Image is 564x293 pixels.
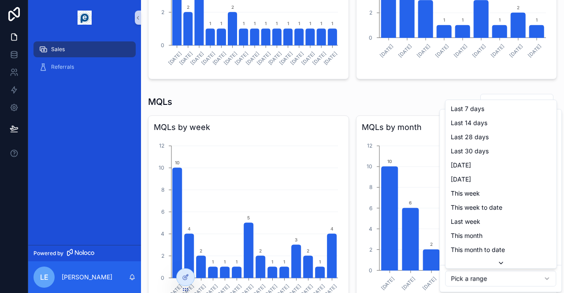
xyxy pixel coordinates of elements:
[451,104,484,113] span: Last 7 days
[451,119,487,127] span: Last 14 days
[451,189,480,198] span: This week
[451,161,471,170] span: [DATE]
[451,175,471,184] span: [DATE]
[451,203,502,212] span: This week to date
[451,245,505,254] span: This month to date
[451,133,489,141] span: Last 28 days
[451,231,482,240] span: This month
[451,147,489,156] span: Last 30 days
[451,217,480,226] span: Last week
